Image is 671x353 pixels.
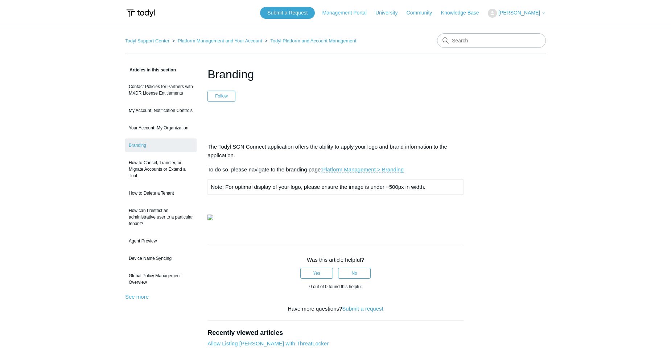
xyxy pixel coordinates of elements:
div: Have more questions? [207,305,464,313]
a: Knowledge Base [441,9,486,17]
td: Note: For optimal display of your logo, please ensure the image is under ~500px in width. [208,180,464,195]
button: Follow Article [207,91,235,101]
a: How to Delete a Tenant [125,186,197,200]
button: This article was helpful [300,268,333,279]
button: [PERSON_NAME] [488,9,546,18]
a: Contact Policies for Partners with MXDR License Entitlements [125,80,197,100]
a: Submit a request [342,306,383,312]
img: Todyl Support Center Help Center home page [125,7,156,20]
a: How to Cancel, Transfer, or Migrate Accounts or Extend a Trial [125,156,197,183]
a: University [375,9,405,17]
a: Your Account: My Organization [125,121,197,135]
img: 22034325741331 [207,215,213,220]
a: Platform Management > Branding [322,166,404,173]
span: [PERSON_NAME] [498,10,540,16]
li: Todyl Support Center [125,38,171,43]
a: : [321,166,322,173]
a: Device Name Syncing [125,252,197,265]
a: Management Portal [322,9,374,17]
a: Allow Listing [PERSON_NAME] with ThreatLocker [207,340,329,346]
a: Community [407,9,440,17]
a: Submit a Request [260,7,315,19]
li: Todyl Platform and Account Management [263,38,356,43]
input: Search [437,33,546,48]
span: 0 out of 0 found this helpful [309,284,362,289]
a: Agent Preview [125,234,197,248]
a: Branding [125,138,197,152]
a: Todyl Support Center [125,38,169,43]
a: My Account: Notification Controls [125,104,197,117]
span: Articles in this section [125,67,176,72]
a: Platform Management and Your Account [178,38,262,43]
a: See more [125,294,149,300]
span: Was this article helpful? [307,257,364,263]
h1: Branding [207,66,464,83]
p: The Todyl SGN Connect application offers the ability to apply your logo and brand information to ... [207,142,464,160]
p: To do so, please navigate to the branding page [207,165,464,174]
a: Todyl Platform and Account Management [270,38,356,43]
h2: Recently viewed articles [207,328,464,338]
button: This article was not helpful [338,268,371,279]
a: How can I restrict an administrative user to a particular tenant? [125,204,197,231]
a: Global Policy Management Overview [125,269,197,289]
li: Platform Management and Your Account [171,38,264,43]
